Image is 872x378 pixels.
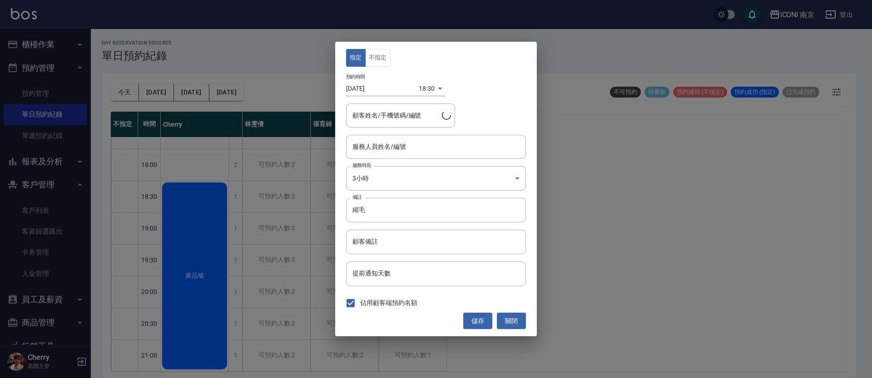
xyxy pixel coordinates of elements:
[346,166,526,191] div: 3小時
[360,298,417,308] span: 佔用顧客端預約名額
[463,313,492,329] button: 儲存
[352,194,362,201] label: 備註
[352,162,372,169] label: 服務時長
[346,49,366,67] button: 指定
[365,49,391,67] button: 不指定
[346,73,365,80] label: 預約時間
[419,81,435,96] div: 18:30
[497,313,526,329] button: 關閉
[346,81,419,96] input: Choose date, selected date is 2025-09-04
